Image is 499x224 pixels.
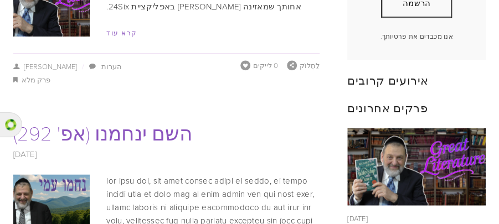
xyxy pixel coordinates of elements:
[380,32,452,41] font: אנו מכבדים את פרטיותך.
[347,128,486,206] img: ספרות גדולה (פרק 293)
[106,28,137,38] a: קרא עוד
[347,100,428,116] font: פרקים אחרונים
[253,60,278,70] font: 0 לייקים
[82,61,84,71] font: /
[13,61,77,71] a: [PERSON_NAME]
[13,148,37,160] a: [DATE]
[101,61,122,71] a: הערות
[300,60,320,70] font: לַחֲלוֹק
[24,61,77,71] font: [PERSON_NAME]
[347,213,368,223] font: [DATE]
[22,75,50,85] a: פרק מלא
[13,119,193,146] a: השם ינחמנו (אפ' 292)
[347,72,429,88] font: אירועים קרובים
